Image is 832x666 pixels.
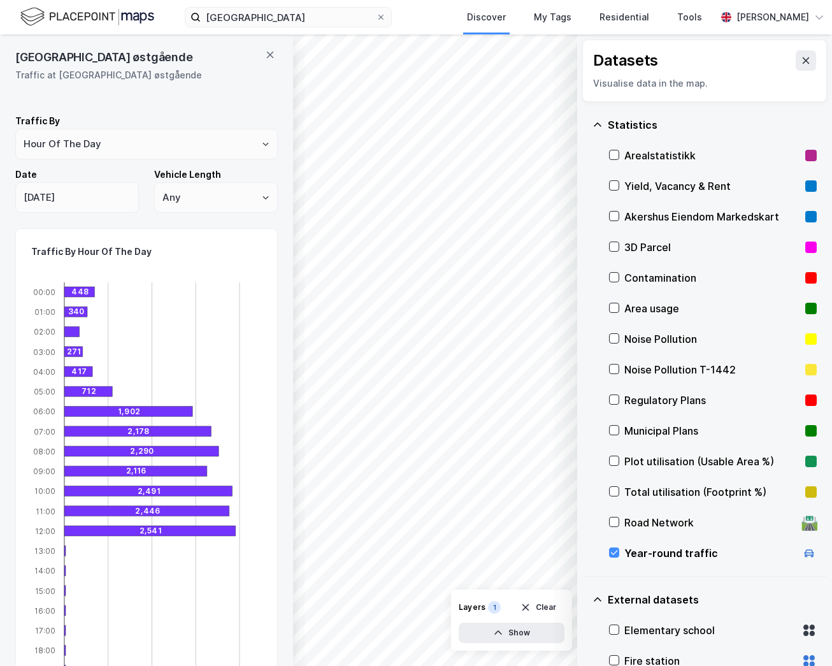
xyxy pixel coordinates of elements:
div: 1,902 [118,406,246,416]
tspan: 04:00 [33,367,55,377]
div: Akershus Eiendom Markedskart [624,209,800,224]
div: Municipal Plans [624,423,800,438]
tspan: 14:00 [34,566,55,576]
div: Noise Pollution T-1442 [624,362,800,377]
tspan: 07:00 [34,426,55,436]
div: Arealstatistikk [624,148,800,163]
tspan: 15:00 [35,586,55,595]
div: Year-round traffic [624,546,796,561]
tspan: 03:00 [33,347,55,356]
div: 2,116 [126,466,269,476]
div: Area usage [624,301,800,316]
div: Layers [459,602,485,612]
input: ClearOpen [155,183,277,212]
div: Noise Pollution [624,331,800,347]
div: 2,290 [130,446,284,456]
input: ClearOpen [16,129,277,159]
div: Datasets [593,50,658,71]
div: Vehicle Length [154,167,278,182]
div: Discover [467,10,506,25]
div: 3D Parcel [624,240,800,255]
div: [PERSON_NAME] [736,10,809,25]
div: 712 [82,386,129,396]
div: Statistics [608,117,817,133]
button: Show [459,623,564,643]
div: Total utilisation (Footprint %) [624,484,800,500]
tspan: 08:00 [33,447,55,456]
tspan: 13:00 [34,546,55,556]
img: logo.f888ab2527a4732fd821a326f86c7f29.svg [20,6,154,28]
div: 417 [71,366,99,377]
button: Open [261,139,271,149]
tspan: 06:00 [33,407,55,416]
tspan: 12:00 [35,526,55,536]
div: External datasets [608,592,817,607]
div: 448 [71,287,101,297]
div: Yield, Vacancy & Rent [624,178,800,194]
div: Residential [599,10,649,25]
tspan: 11:00 [36,506,55,516]
tspan: 00:00 [33,287,55,297]
div: Traffic at [GEOGRAPHIC_DATA] østgående [15,68,268,83]
tspan: 10:00 [34,486,55,496]
div: My Tags [534,10,571,25]
div: 1 [488,601,501,614]
div: Tools [677,10,702,25]
div: 🛣️ [801,514,818,531]
button: Open [261,192,271,203]
button: Clear [512,597,565,618]
span: [GEOGRAPHIC_DATA] østgående [15,50,198,65]
div: Contamination [624,270,800,286]
tspan: 16:00 [34,606,55,616]
tspan: 01:00 [34,307,55,317]
div: Regulatory Plans [624,393,800,408]
tspan: 09:00 [33,467,55,476]
tspan: 18:00 [34,646,55,655]
input: DD/MM/YYYY [16,183,138,212]
div: Road Network [624,515,796,530]
div: 2,541 [140,526,311,536]
div: Traffic By Hour Of The Day [31,244,152,259]
div: Elementary school [624,623,796,638]
div: Traffic By [15,113,278,129]
iframe: Chat Widget [768,605,832,666]
div: Plot utilisation (Usable Area %) [624,454,800,469]
div: 2,178 [127,426,274,436]
div: 2,446 [135,505,300,516]
div: 271 [67,346,85,356]
tspan: 02:00 [34,327,55,337]
div: Date [15,167,139,182]
div: Visualise data in the map. [593,76,816,91]
input: Search by address, cadastre, landlords, tenants or people [201,8,376,27]
tspan: 17:00 [35,626,55,635]
div: 340 [68,307,91,317]
div: 2,491 [138,486,305,496]
tspan: 05:00 [34,387,55,396]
